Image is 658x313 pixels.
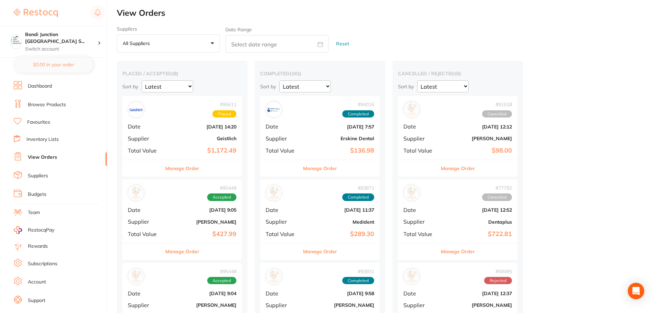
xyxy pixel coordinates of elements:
span: Total Value [403,231,438,237]
a: View Orders [28,154,57,161]
img: Henry Schein Halas [405,270,418,283]
button: Manage Order [165,243,199,260]
b: Erskine Dental [305,136,374,141]
span: Supplier [128,219,162,225]
span: # 93971 [342,185,374,191]
img: RestocqPay [14,226,22,234]
b: [DATE] 12:12 [443,124,512,130]
img: Henry Schein Halas [130,187,143,200]
span: Date [403,123,438,130]
b: [DATE] 11:37 [305,207,374,213]
img: Restocq Logo [14,9,58,17]
span: Supplier [266,302,300,308]
p: All suppliers [123,40,153,46]
p: Sort by [260,83,276,90]
span: Supplier [128,135,162,142]
img: Henry Schein Halas [267,270,280,283]
a: Dashboard [28,83,52,90]
span: Date [266,123,300,130]
div: Henry Schein Halas#95449AcceptedDate[DATE] 9:05Supplier[PERSON_NAME]Total Value$427.99Manage Order [122,179,242,260]
span: Cancelled [482,110,512,118]
div: Geistlich#95611PlacedDate[DATE] 14:20SupplierGeistlichTotal Value$1,172.49Manage Order [122,96,242,177]
input: Select date range [225,35,328,53]
p: Sort by [122,83,138,90]
b: Medident [305,219,374,225]
a: Browse Products [28,101,66,108]
span: Accepted [207,277,236,284]
span: Accepted [207,193,236,201]
label: Date Range [225,27,252,32]
b: $1,172.49 [168,147,236,154]
span: # 95448 [207,269,236,274]
h4: Bondi Junction Sydney Specialist Periodontics [25,31,98,45]
h2: View Orders [117,8,658,18]
a: Suppliers [28,172,48,179]
div: Open Intercom Messenger [628,283,644,299]
span: # 95449 [207,185,236,191]
span: Total Value [128,147,162,154]
a: Account [28,279,46,286]
a: Favourites [27,119,50,126]
span: Supplier [266,219,300,225]
span: # 95611 [212,102,236,107]
a: Team [28,209,40,216]
span: Date [128,290,162,297]
b: [PERSON_NAME] [168,219,236,225]
span: Date [128,207,162,213]
img: Adam Dental [130,270,143,283]
span: # 94016 [342,102,374,107]
b: $722.81 [443,231,512,238]
a: Budgets [28,191,46,198]
button: Reset [334,35,351,53]
a: Support [28,297,45,304]
h2: cancelled / rejected ( 6 ) [398,70,517,77]
span: Completed [342,110,374,118]
label: Suppliers [117,26,220,32]
button: Manage Order [303,243,337,260]
a: RestocqPay [14,226,54,234]
span: Completed [342,193,374,201]
b: [DATE] 9:58 [305,291,374,296]
span: Completed [342,277,374,284]
span: Date [266,290,300,297]
span: RestocqPay [28,227,54,234]
b: [PERSON_NAME] [443,302,512,308]
button: Manage Order [303,160,337,177]
button: Manage Order [165,160,199,177]
span: Total Value [266,231,300,237]
img: Medident [267,187,280,200]
a: Subscriptions [28,260,57,267]
span: Cancelled [482,193,512,201]
img: Henry Schein Halas [405,103,418,116]
a: Rewards [28,243,48,250]
span: Date [403,290,438,297]
span: Date [128,123,162,130]
b: [DATE] 14:20 [168,124,236,130]
button: Manage Order [441,160,475,177]
span: Supplier [128,302,162,308]
span: Total Value [403,147,438,154]
h2: completed ( 161 ) [260,70,380,77]
b: [PERSON_NAME] [443,136,512,141]
img: Bondi Junction Sydney Specialist Periodontics [11,35,21,46]
b: [PERSON_NAME] [305,302,374,308]
a: Restocq Logo [14,5,58,21]
b: [DATE] 7:57 [305,124,374,130]
span: Supplier [403,135,438,142]
b: [DATE] 9:05 [168,207,236,213]
img: Erskine Dental [267,103,280,116]
button: Manage Order [441,243,475,260]
span: Placed [212,110,236,118]
p: Switch account [25,46,98,53]
span: Supplier [403,219,438,225]
b: $427.99 [168,231,236,238]
h2: placed / accepted ( 8 ) [122,70,242,77]
span: Total Value [266,147,300,154]
b: [PERSON_NAME] [168,302,236,308]
b: [DATE] 9:04 [168,291,236,296]
span: Rejected [484,277,512,284]
span: # 93931 [342,269,374,274]
span: Date [403,207,438,213]
b: [DATE] 12:52 [443,207,512,213]
button: All suppliers [117,34,220,53]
